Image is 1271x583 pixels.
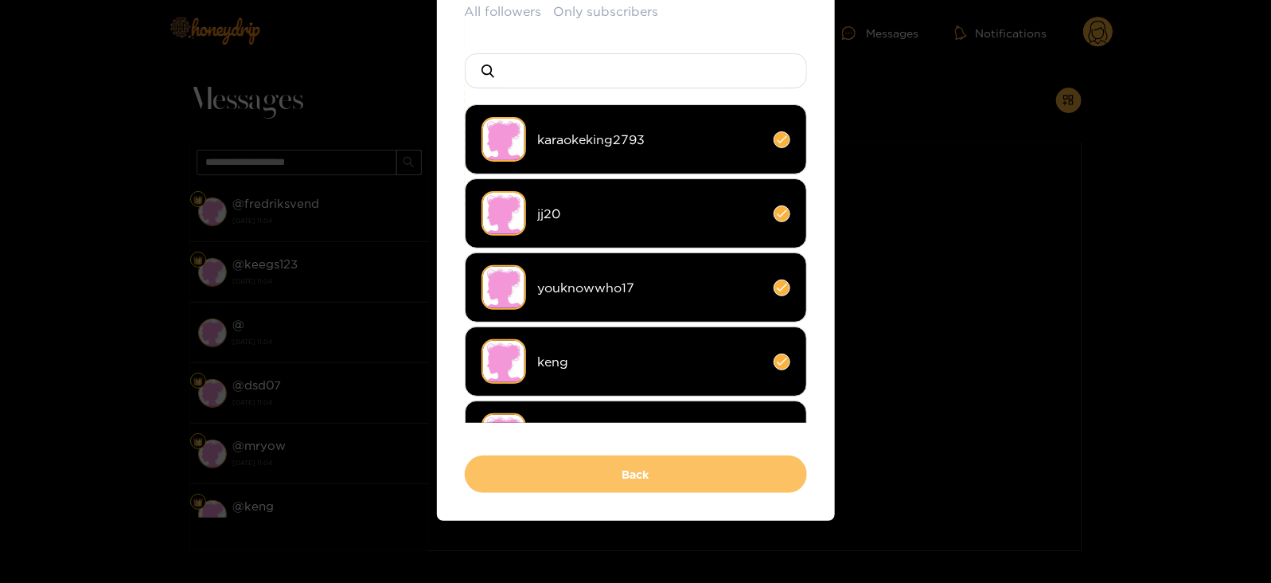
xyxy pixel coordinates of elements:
img: no-avatar.png [481,117,526,162]
span: youknowwho17 [538,279,762,297]
button: Only subscribers [554,2,659,21]
img: no-avatar.png [481,265,526,310]
img: no-avatar.png [481,339,526,384]
img: no-avatar.png [481,191,526,236]
img: no-avatar.png [481,413,526,458]
span: karaokeking2793 [538,131,762,149]
span: keng [538,353,762,371]
span: jj20 [538,205,762,223]
button: Back [465,456,807,493]
button: All followers [465,2,542,21]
